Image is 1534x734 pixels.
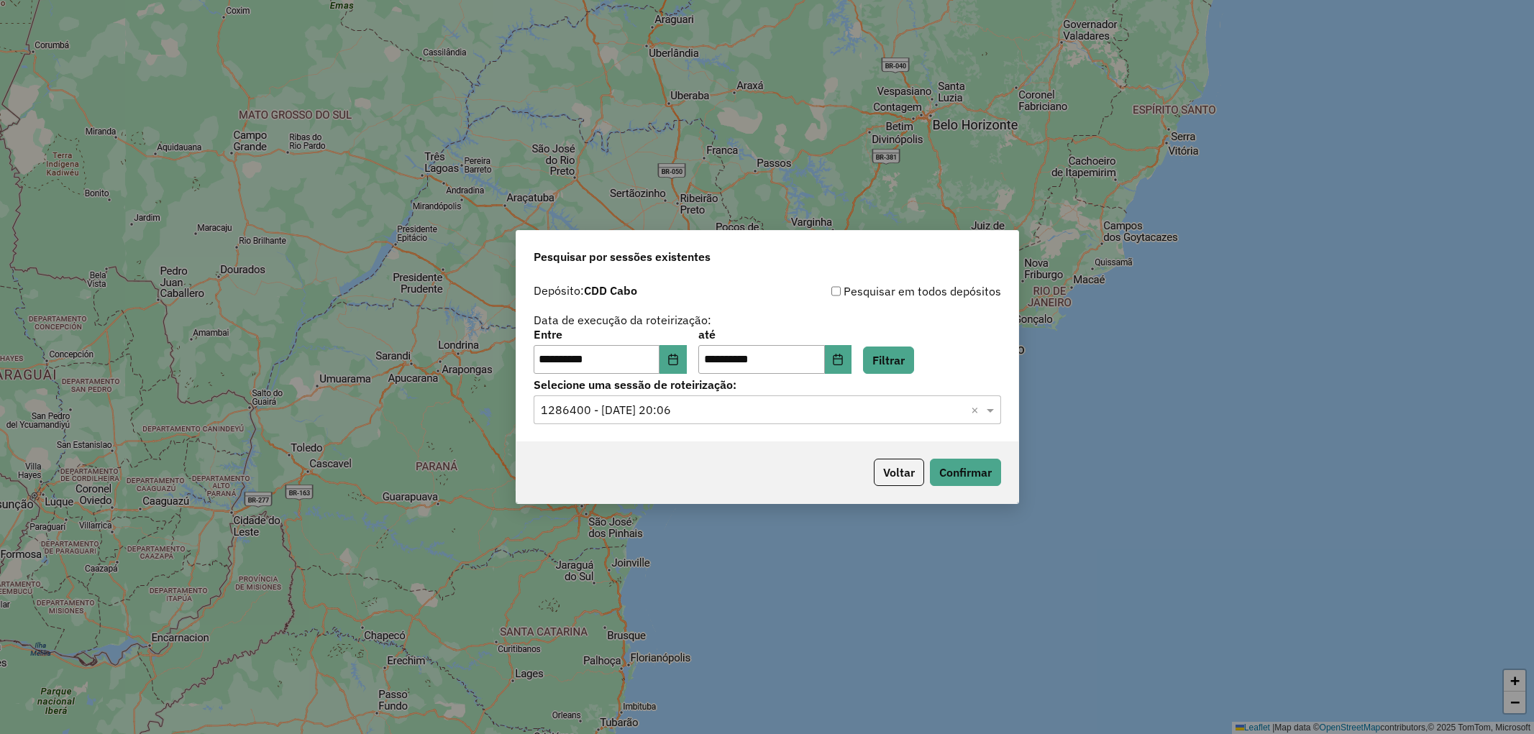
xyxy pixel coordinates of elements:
[534,326,687,343] label: Entre
[698,326,852,343] label: até
[930,459,1001,486] button: Confirmar
[767,283,1001,300] div: Pesquisar em todos depósitos
[534,282,637,299] label: Depósito:
[825,345,852,374] button: Choose Date
[534,311,711,329] label: Data de execução da roteirização:
[971,401,983,418] span: Clear all
[584,283,637,298] strong: CDD Cabo
[534,248,711,265] span: Pesquisar por sessões existentes
[534,376,1001,393] label: Selecione uma sessão de roteirização:
[863,347,914,374] button: Filtrar
[659,345,687,374] button: Choose Date
[874,459,924,486] button: Voltar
